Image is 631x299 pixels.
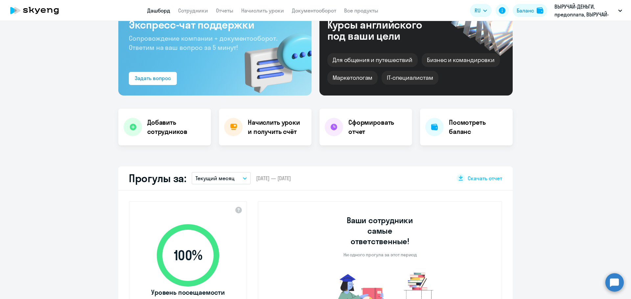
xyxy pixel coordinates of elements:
p: Ни одного прогула за этот период [343,252,417,258]
a: Документооборот [292,7,336,14]
div: Баланс [517,7,534,14]
a: Все продукты [344,7,378,14]
button: Задать вопрос [129,72,177,85]
p: ВЫРУЧАЙ-ДЕНЬГИ, предоплата, ВЫРУЧАЙ-ДЕНЬГИ, ООО МКК [554,3,616,18]
button: ВЫРУЧАЙ-ДЕНЬГИ, предоплата, ВЫРУЧАЙ-ДЕНЬГИ, ООО МКК [551,3,625,18]
span: 100 % [150,247,226,263]
h4: Посмотреть баланс [449,118,507,136]
a: Сотрудники [178,7,208,14]
div: Для общения и путешествий [327,53,418,67]
div: Маркетологам [327,71,378,85]
div: IT-специалистам [382,71,438,85]
h3: Экспресс-чат поддержки [129,18,301,31]
span: [DATE] — [DATE] [256,175,291,182]
img: balance [537,7,543,14]
button: Текущий месяц [192,172,251,184]
a: Начислить уроки [241,7,284,14]
span: Скачать отчет [468,175,502,182]
div: Задать вопрос [135,74,171,82]
button: RU [470,4,492,17]
a: Дашборд [147,7,170,14]
img: bg-img [235,22,312,96]
h3: Ваши сотрудники самые ответственные! [338,215,422,246]
h2: Прогулы за: [129,172,186,185]
div: Курсы английского под ваши цели [327,19,440,41]
div: Бизнес и командировки [422,53,500,67]
h4: Сформировать отчет [348,118,407,136]
a: Отчеты [216,7,233,14]
button: Балансbalance [513,4,547,17]
span: RU [475,7,480,14]
h4: Начислить уроки и получить счёт [248,118,305,136]
p: Текущий месяц [196,174,235,182]
h4: Добавить сотрудников [147,118,206,136]
span: Сопровождение компании + документооборот. Ответим на ваш вопрос за 5 минут! [129,34,277,52]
